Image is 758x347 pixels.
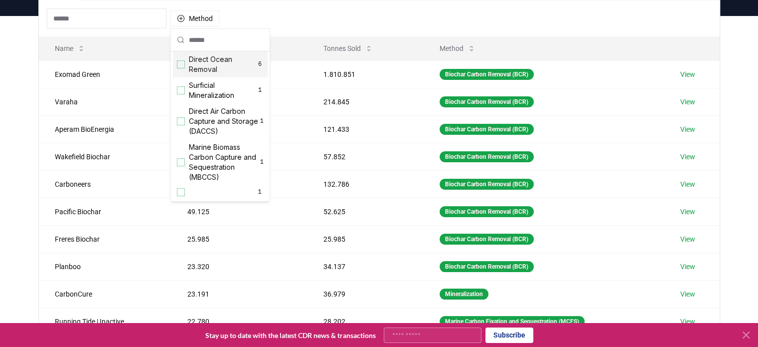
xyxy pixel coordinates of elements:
td: 34.137 [307,253,423,280]
a: View [680,97,695,107]
td: 23.191 [171,280,307,308]
td: 25.985 [171,225,307,253]
span: 1 [256,188,264,196]
div: Marine Carbon Fixation and Sequestration (MCFS) [440,316,585,327]
td: Pacific Biochar [39,198,171,225]
span: 6 [256,60,264,68]
span: Surficial Mineralization [189,80,256,100]
span: 1 [260,158,263,166]
div: Biochar Carbon Removal (BCR) [440,179,534,190]
td: 25.985 [307,225,423,253]
td: 49.125 [171,198,307,225]
td: 28.202 [307,308,423,335]
td: 132.786 [307,170,423,198]
td: Planboo [39,253,171,280]
span: Direct Ocean Removal [189,54,256,74]
span: Direct Air Carbon Capture and Storage (DACCS) [189,106,260,136]
button: Method [170,10,219,26]
a: View [680,179,695,189]
span: 1 [260,117,263,125]
td: 22.780 [171,308,307,335]
a: View [680,152,695,162]
td: Running Tide | Inactive [39,308,171,335]
td: 23.320 [171,253,307,280]
td: Freres Biochar [39,225,171,253]
div: Biochar Carbon Removal (BCR) [440,124,534,135]
div: Biochar Carbon Removal (BCR) [440,69,534,80]
td: Aperam BioEnergia [39,115,171,143]
td: 1.810.851 [307,60,423,88]
a: View [680,289,695,299]
td: CarbonCure [39,280,171,308]
td: 57.852 [307,143,423,170]
button: Method [432,38,483,58]
td: 36.979 [307,280,423,308]
div: Biochar Carbon Removal (BCR) [440,151,534,162]
div: Mineralization [440,289,488,300]
a: View [680,69,695,79]
td: Carboneers [39,170,171,198]
div: Biochar Carbon Removal (BCR) [440,234,534,245]
td: 214.845 [307,88,423,115]
a: View [680,207,695,217]
div: Biochar Carbon Removal (BCR) [440,96,534,107]
td: 52.625 [307,198,423,225]
div: Biochar Carbon Removal (BCR) [440,261,534,272]
a: View [680,262,695,272]
td: Wakefield Biochar [39,143,171,170]
button: Tonnes Sold [315,38,381,58]
td: Varaha [39,88,171,115]
button: Name [47,38,93,58]
a: View [680,124,695,134]
span: Marine Biomass Carbon Capture and Sequestration (MBCCS) [189,142,260,182]
div: Biochar Carbon Removal (BCR) [440,206,534,217]
a: View [680,234,695,244]
td: Exomad Green [39,60,171,88]
a: View [680,317,695,327]
td: 121.433 [307,115,423,143]
span: 1 [256,86,264,94]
